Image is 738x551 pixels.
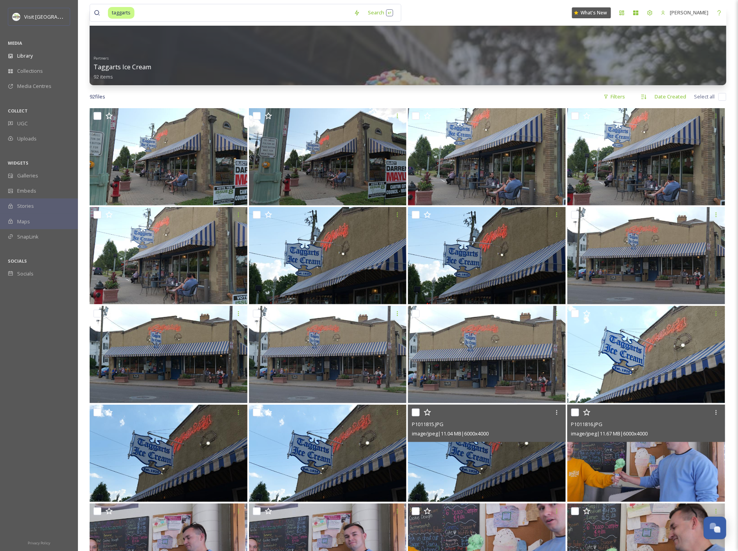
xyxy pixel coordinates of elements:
img: P1011808.JPG [90,306,247,403]
span: image/jpeg | 11.04 MB | 6000 x 4000 [412,430,489,437]
span: image/jpeg | 11.67 MB | 6000 x 4000 [571,430,648,437]
div: Date Created [651,89,690,104]
span: Socials [17,270,34,277]
span: 92 file s [90,93,105,100]
span: Maps [17,218,30,225]
img: P1011806.JPG [408,207,566,304]
a: Privacy Policy [28,538,50,547]
a: What's New [572,7,611,18]
a: [PERSON_NAME] [657,5,712,20]
span: Stories [17,202,34,210]
a: PartnersTaggarts Ice Cream92 items [94,54,151,80]
img: P1011805.JPG [90,207,247,304]
span: Taggarts Ice Cream [94,63,151,71]
span: 92 items [94,73,113,80]
span: Collections [17,67,43,75]
span: MEDIA [8,40,22,46]
span: Media Centres [17,82,51,90]
span: Partners [94,56,109,61]
span: taggarts [108,7,134,18]
div: Filters [600,89,629,104]
span: [PERSON_NAME] [670,9,708,16]
span: Select all [694,93,715,100]
img: P1011814.JPG [90,405,247,502]
span: COLLECT [8,108,28,114]
img: P1011813.JPG [249,405,407,502]
span: SnapLink [17,233,39,240]
div: Search [364,5,397,20]
img: P1011816.JPG [567,405,725,502]
span: SOCIALS [8,258,27,264]
img: P1011807.JPG [249,207,407,304]
span: Privacy Policy [28,540,50,546]
img: download.jpeg [12,13,20,21]
img: P1011803.JPG [408,108,566,205]
span: Uploads [17,135,37,142]
span: P1011816.JPG [571,421,603,428]
img: P1011812.JPG [567,306,725,403]
span: P1011815.JPG [412,421,443,428]
img: P1011804.JPG [567,108,725,205]
img: P1011811.JPG [408,306,566,403]
img: P1011809.JPG [567,207,725,304]
span: Galleries [17,172,38,179]
img: P1011810.JPG [249,306,407,403]
span: Visit [GEOGRAPHIC_DATA] [24,13,85,20]
span: WIDGETS [8,160,28,166]
span: UGC [17,120,28,127]
img: P1011815.JPG [408,405,566,502]
button: Open Chat [704,517,726,539]
img: P1011801.JPG [90,108,247,205]
span: Embeds [17,187,36,195]
img: P1011802.JPG [249,108,407,205]
span: Library [17,52,33,60]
